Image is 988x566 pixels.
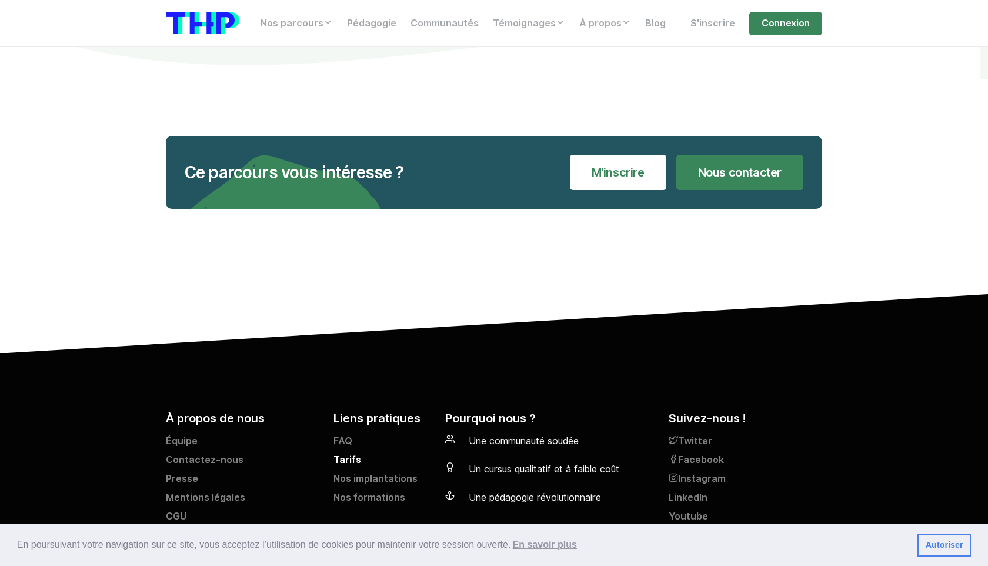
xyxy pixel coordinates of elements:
a: S'inscrire [683,12,742,35]
a: Communautés [403,12,486,35]
a: Pédagogie [340,12,403,35]
a: Connexion [749,12,822,35]
a: dismiss cookie message [917,534,971,557]
a: Mentions légales [166,491,319,510]
a: Équipe [166,434,319,453]
a: Témoignages [486,12,572,35]
span: Une communauté soudée [469,435,579,447]
div: Ce parcours vous intéresse ? [185,163,403,183]
a: Presse [166,472,319,491]
img: logo [166,12,239,34]
a: Tarifs [333,453,431,472]
a: Nos formations [333,491,431,510]
a: Nos parcours [253,12,340,35]
span: Un cursus qualitatif et à faible coût [469,464,619,475]
a: À propos [572,12,638,35]
h5: À propos de nous [166,409,319,427]
a: Instagram [669,472,822,491]
a: LinkedIn [669,491,822,510]
a: Facebook [669,453,822,472]
a: Twitter [669,434,822,453]
span: En poursuivant votre navigation sur ce site, vous acceptez l’utilisation de cookies pour mainteni... [17,536,908,554]
a: FAQ [333,434,431,453]
a: Youtube [669,510,822,528]
a: Blog [638,12,673,35]
a: Nous contacter [676,155,803,190]
h5: Suivez-nous ! [669,409,822,427]
a: Contactez-nous [166,453,319,472]
a: CGU [166,510,319,528]
h5: Liens pratiques [333,409,431,427]
a: M'inscrire [570,155,666,190]
span: Une pédagogie révolutionnaire [469,492,601,503]
a: Nos implantations [333,472,431,491]
a: learn more about cookies [510,536,579,554]
h5: Pourquoi nous ? [445,409,655,427]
